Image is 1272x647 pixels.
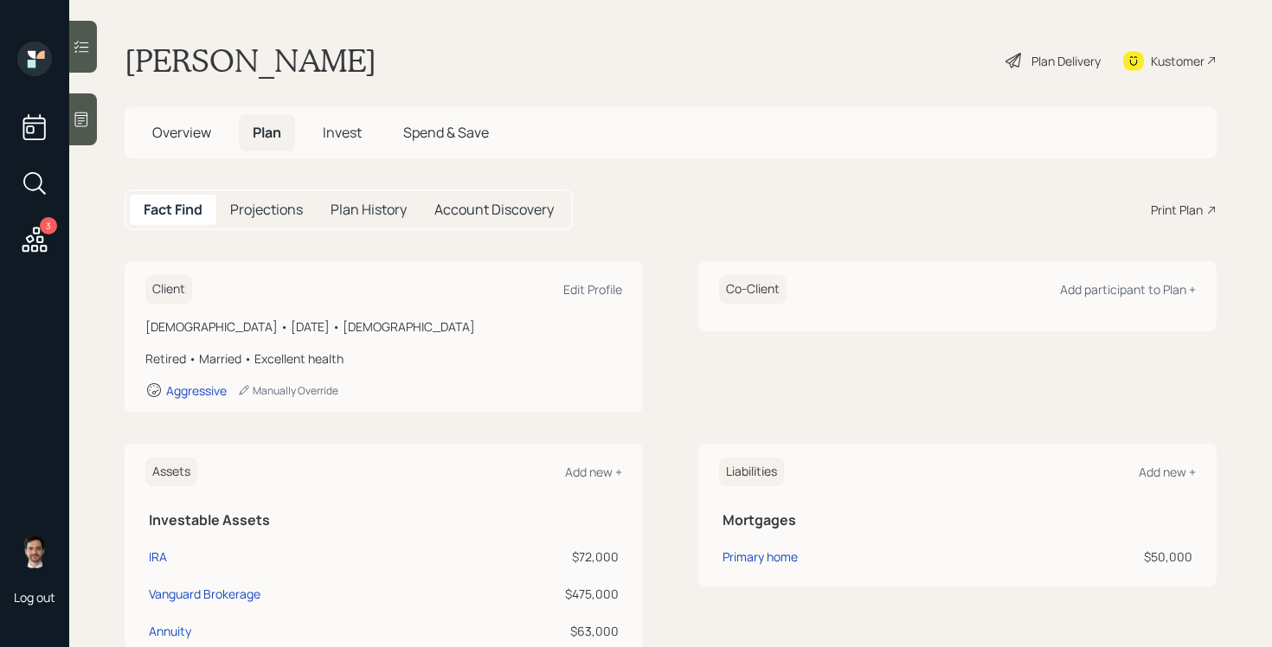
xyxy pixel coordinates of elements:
h6: Assets [145,458,197,486]
div: Add new + [1139,464,1196,480]
span: Plan [253,123,281,142]
h5: Fact Find [144,202,202,218]
span: Invest [323,123,362,142]
div: Primary home [723,548,798,566]
h5: Projections [230,202,303,218]
div: Plan Delivery [1031,52,1101,70]
div: Add new + [565,464,622,480]
div: $50,000 [1007,548,1192,566]
div: Add participant to Plan + [1060,281,1196,298]
h5: Mortgages [723,512,1192,528]
div: Log out [14,589,55,605]
div: Retired • Married • Excellent health [145,349,622,368]
div: Manually Override [237,383,338,398]
div: IRA [149,548,167,566]
div: $475,000 [468,585,619,603]
div: 3 [40,217,57,234]
h6: Co-Client [719,275,787,304]
span: Overview [152,123,211,142]
h5: Plan History [331,202,407,218]
div: Edit Profile [563,281,622,298]
h5: Account Discovery [434,202,554,218]
h1: [PERSON_NAME] [125,42,376,80]
h5: Investable Assets [149,512,619,528]
h6: Liabilities [719,458,784,486]
div: $72,000 [468,548,619,566]
span: Spend & Save [403,123,489,142]
div: Aggressive [166,382,227,399]
div: Print Plan [1151,201,1203,219]
div: Annuity [149,622,191,640]
div: [DEMOGRAPHIC_DATA] • [DATE] • [DEMOGRAPHIC_DATA] [145,317,622,336]
h6: Client [145,275,192,304]
img: jonah-coleman-headshot.png [17,534,52,568]
div: Vanguard Brokerage [149,585,260,603]
div: Kustomer [1151,52,1205,70]
div: $63,000 [468,622,619,640]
